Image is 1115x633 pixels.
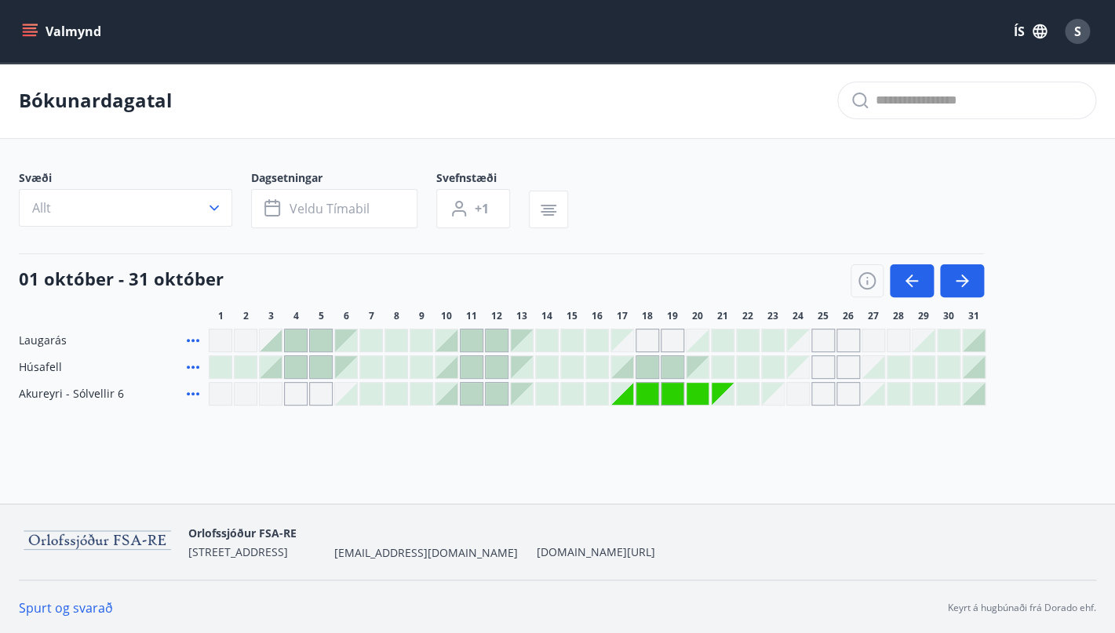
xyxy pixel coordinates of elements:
[717,310,728,322] span: 21
[19,359,62,375] span: Húsafell
[661,329,684,352] div: Gráir dagar eru ekki bókanlegir
[610,382,634,406] div: Gráir dagar eru ekki bókanlegir
[466,310,477,322] span: 11
[19,333,67,348] span: Laugarás
[19,87,172,114] p: Bókunardagatal
[862,329,885,352] div: Gráir dagar eru ekki bókanlegir
[761,382,785,406] div: Gráir dagar eru ekki bókanlegir
[209,329,232,352] div: Gráir dagar eru ekki bókanlegir
[868,310,879,322] span: 27
[943,310,954,322] span: 30
[843,310,854,322] span: 26
[394,310,399,322] span: 8
[436,189,510,228] button: +1
[319,310,324,322] span: 5
[1059,13,1096,50] button: S
[290,200,370,217] span: Veldu tímabil
[567,310,578,322] span: 15
[251,170,436,189] span: Dagsetningar
[293,310,299,322] span: 4
[811,355,835,379] div: Gráir dagar eru ekki bókanlegir
[610,329,634,352] div: Gráir dagar eru ekki bókanlegir
[243,310,249,322] span: 2
[661,382,684,406] div: Gráir dagar eru ekki bókanlegir
[218,310,224,322] span: 1
[1005,17,1055,45] button: ÍS
[968,310,979,322] span: 31
[369,310,374,322] span: 7
[19,599,113,617] a: Spurt og svarað
[948,601,1096,615] p: Keyrt á hugbúnaði frá Dorado ehf.
[419,310,425,322] span: 9
[692,310,703,322] span: 20
[234,382,257,406] div: Gráir dagar eru ekki bókanlegir
[686,382,709,406] div: Gráir dagar eru ekki bókanlegir
[887,329,910,352] div: Gráir dagar eru ekki bókanlegir
[475,200,489,217] span: +1
[234,329,257,352] div: Gráir dagar eru ekki bókanlegir
[188,526,297,540] span: Orlofssjóður FSA-RE
[642,310,653,322] span: 18
[251,189,417,228] button: Veldu tímabil
[188,544,288,559] span: [STREET_ADDRESS]
[786,355,810,379] div: Gráir dagar eru ekki bókanlegir
[516,310,527,322] span: 13
[786,329,810,352] div: Gráir dagar eru ekki bókanlegir
[19,189,232,227] button: Allt
[284,382,308,406] div: Gráir dagar eru ekki bókanlegir
[541,310,552,322] span: 14
[617,310,628,322] span: 17
[32,199,51,216] span: Allt
[441,310,452,322] span: 10
[767,310,778,322] span: 23
[19,170,251,189] span: Svæði
[1074,23,1081,40] span: S
[19,386,124,402] span: Akureyri - Sólvellir 6
[742,310,753,322] span: 22
[818,310,829,322] span: 25
[344,310,349,322] span: 6
[836,382,860,406] div: Gráir dagar eru ekki bókanlegir
[309,382,333,406] div: Gráir dagar eru ekki bókanlegir
[811,382,835,406] div: Gráir dagar eru ekki bókanlegir
[811,329,835,352] div: Gráir dagar eru ekki bókanlegir
[918,310,929,322] span: 29
[592,310,603,322] span: 16
[19,17,107,45] button: menu
[636,329,659,352] div: Gráir dagar eru ekki bókanlegir
[491,310,502,322] span: 12
[436,170,529,189] span: Svefnstæði
[19,267,224,290] h4: 01 október - 31 október
[893,310,904,322] span: 28
[836,329,860,352] div: Gráir dagar eru ekki bókanlegir
[786,382,810,406] div: Gráir dagar eru ekki bókanlegir
[793,310,803,322] span: 24
[268,310,274,322] span: 3
[19,526,176,558] img: 9KYmDEypRXG94GXCPf4TxXoKKe9FJA8K7GHHUKiP.png
[209,382,232,406] div: Gráir dagar eru ekki bókanlegir
[636,382,659,406] div: Gráir dagar eru ekki bókanlegir
[836,355,860,379] div: Gráir dagar eru ekki bókanlegir
[334,545,518,561] span: [EMAIL_ADDRESS][DOMAIN_NAME]
[667,310,678,322] span: 19
[259,382,282,406] div: Gráir dagar eru ekki bókanlegir
[537,544,655,559] a: [DOMAIN_NAME][URL]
